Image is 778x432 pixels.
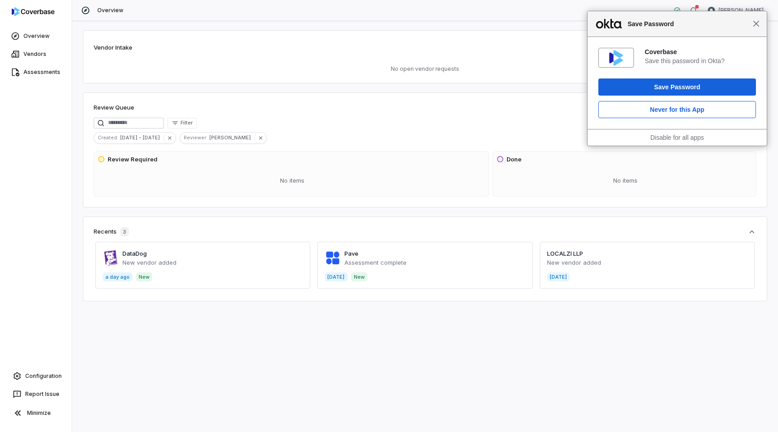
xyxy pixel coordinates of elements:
a: Assessments [2,64,70,80]
div: No items [497,169,754,193]
span: Save Password [623,18,753,29]
span: [PERSON_NAME] [719,7,764,14]
a: Overview [2,28,70,44]
span: Filter [181,119,193,126]
button: Recents3 [94,227,756,236]
p: No open vendor requests [94,65,756,73]
a: Disable for all apps [650,134,704,141]
h1: Review Queue [94,103,134,112]
a: Pave [344,250,358,257]
div: No items [98,169,487,193]
span: Created : [94,133,120,142]
button: Minimize [4,404,68,422]
img: 3VltHMAAAAGSURBVAMA3mEt7l5kkUMAAAAASUVORK5CYII= [609,50,623,66]
h3: Review Required [108,155,158,164]
span: Reviewer : [180,133,209,142]
button: Never for this App [598,101,756,118]
h2: Vendor Intake [94,43,132,52]
span: Close [753,20,760,27]
img: Sayantan Bhattacherjee avatar [708,7,715,14]
div: Coverbase [645,48,756,56]
a: LOCALZI LLP [547,250,583,257]
h3: Done [507,155,521,164]
span: 3 [120,227,129,236]
span: Overview [97,7,123,14]
button: Sayantan Bhattacherjee avatar[PERSON_NAME] [702,4,769,17]
div: Recents [94,227,129,236]
span: [PERSON_NAME] [209,133,254,142]
button: Filter [167,118,197,129]
a: Vendors [2,46,70,62]
button: Save Password [598,78,756,96]
div: Save this password in Okta? [645,57,756,65]
a: DataDog [122,250,147,257]
span: [DATE] - [DATE] [120,133,163,142]
img: logo-D7KZi-bG.svg [12,7,54,16]
button: Report Issue [4,386,68,402]
a: Configuration [4,368,68,384]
